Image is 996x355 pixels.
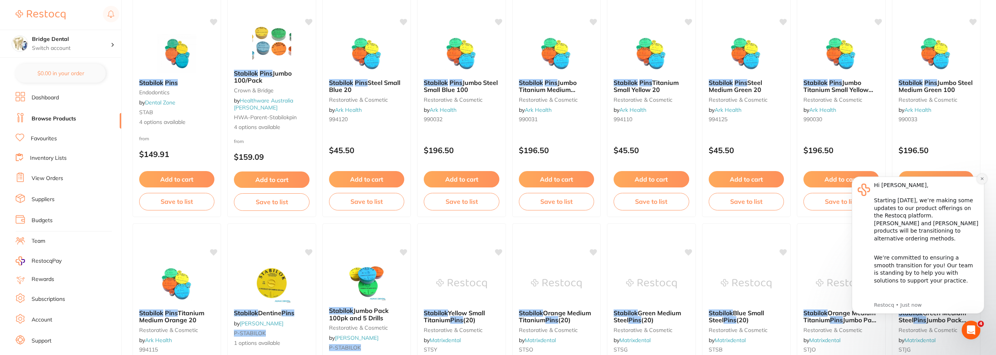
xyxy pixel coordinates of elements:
a: [PERSON_NAME] [240,320,283,327]
h1: Messages [58,3,100,16]
span: by [519,106,552,113]
span: from [234,138,244,144]
span: from [139,136,149,141]
span: Hi [PERSON_NAME], [PERSON_NAME]’s inventory management feature can help streamline your clinic’s ... [28,200,786,206]
span: Jumbo Titanium Medium Orange 100 [519,79,577,101]
a: Ark Health [335,106,362,113]
span: (20) [558,316,571,324]
img: Stabilok Pins Steel Small Blue 20 [341,34,392,73]
button: Dismiss notification [137,9,147,19]
button: Save to list [519,193,594,210]
a: View Orders [32,175,63,182]
span: Jumbo Steel Small Blue 100 [424,79,498,94]
span: 4 options available [139,118,214,126]
div: • [DATE] [51,150,73,158]
span: by [329,106,362,113]
small: restorative & cosmetic [709,97,784,103]
small: Crown & Bridge [234,87,309,94]
b: Stabilok Orange Medium Titanium Pins (20) [519,309,594,324]
em: P-STABILOK [234,330,266,337]
span: by [139,99,175,106]
span: Orange Medium Titanium [519,309,591,324]
small: restorative & cosmetic [803,97,879,103]
a: Ark Health [715,106,741,113]
em: Pins [281,309,294,317]
em: Pins [829,79,842,87]
em: Pins [165,309,178,317]
button: Save to list [424,193,499,210]
span: Blue Small Steel [709,309,764,324]
span: 4 options available [234,124,309,131]
span: by [139,337,172,344]
em: Stabilok [329,79,353,87]
small: Endodontics [139,89,214,95]
iframe: Intercom live chat [962,321,980,339]
img: Profile image for Restocq [9,113,25,129]
em: Stabilok [614,309,638,317]
div: Restocq [28,63,50,71]
em: Stabilok [709,309,733,317]
b: Stabilok Orange Medium Titanium Pins Jumbo Pack (100) [803,309,879,324]
span: RestocqPay [32,257,62,265]
span: by [709,337,746,344]
button: Save to list [709,193,784,210]
a: [PERSON_NAME] [335,334,379,341]
span: Titanium Small Yellow 20 [614,79,679,94]
a: Team [32,237,45,245]
span: 990030 [803,116,822,123]
img: Profile image for Restocq [9,228,25,244]
button: Send us a message [36,219,120,235]
em: Stabilok [709,79,733,87]
div: Restocq [28,207,50,215]
b: Stabilok Pins Titanium Medium Orange 20 [139,309,214,324]
a: Ark Health [525,106,552,113]
img: Profile image for Restocq [9,84,25,100]
span: 4 [978,321,984,327]
em: Pins [724,316,736,324]
img: Stabilok Pins Jumbo Titanium Medium Orange 100 [531,34,582,73]
a: Account [32,316,52,324]
a: Dental Zone [145,99,175,106]
p: $159.09 [234,152,309,161]
div: • Just now [51,34,77,42]
em: Pins [639,79,652,87]
small: restorative & cosmetic [139,327,214,333]
span: Jumbo Pack (100) [803,316,878,331]
img: Profile image for Restocq [9,26,25,42]
span: Messages [102,263,132,268]
div: • [DATE] [51,63,73,71]
div: • [DATE] [51,92,73,100]
button: Messages [78,243,156,274]
span: 994110 [614,116,632,123]
span: STSO [519,346,533,353]
a: Inventory Lists [30,154,67,162]
img: Profile image for Restocq [9,55,25,71]
span: Orange Medium Titanium [803,309,876,324]
img: Stabilok Pins Steel Medium Green 20 [721,34,771,73]
em: Stabilok [329,307,353,314]
b: Stabilok Pins Jumbo 100/Pack [234,70,309,84]
b: Stabilok Green Medium Steel Pins (20) [614,309,689,324]
b: Stabilok Pins Jumbo Steel Small Blue 100 [424,79,499,94]
p: $149.91 [139,150,214,159]
span: Steel Small Blue 20 [329,79,400,94]
a: Ark Health [809,106,836,113]
em: Stabilok [139,79,163,87]
a: Ark Health [430,106,456,113]
small: restorative & cosmetic [329,325,404,331]
button: $0.00 in your order [16,64,106,83]
a: Budgets [32,217,53,224]
img: Stabilok Pins Jumbo Steel Small Blue 100 [436,34,487,73]
img: Profile image for Restocq [9,142,25,157]
b: Stabilok Yellow Small Titanium Pins (20) [424,309,499,324]
span: by [234,97,293,111]
button: Save to list [329,193,404,210]
span: Titanium Medium Orange 20 [139,309,204,324]
span: by [614,337,651,344]
a: Restocq Logo [16,6,65,24]
span: by [803,106,836,113]
div: • [DATE] [51,178,73,187]
span: 994125 [709,116,727,123]
span: Dentine [258,309,281,317]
